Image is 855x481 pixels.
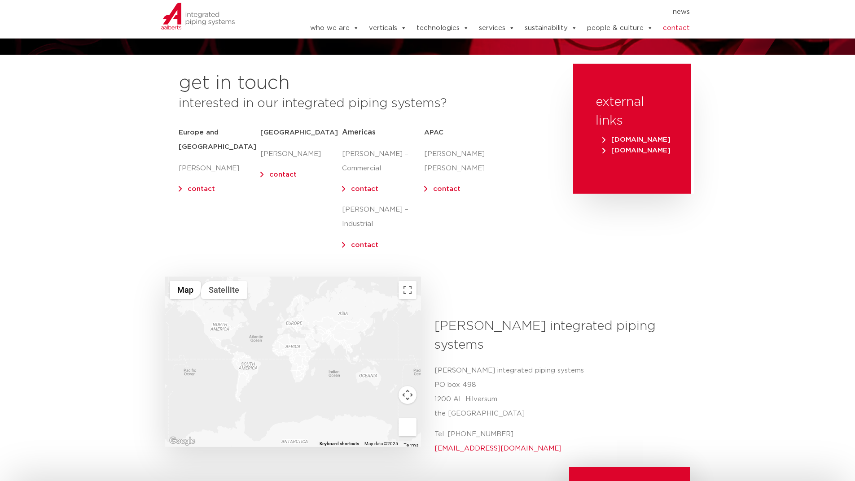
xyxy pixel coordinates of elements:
[167,435,197,447] img: Google
[434,364,684,421] p: [PERSON_NAME] integrated piping systems PO box 498 1200 AL Hilversum the [GEOGRAPHIC_DATA]
[269,171,297,178] a: contact
[602,147,671,154] span: [DOMAIN_NAME]
[170,281,201,299] button: Show street map
[399,418,417,436] button: Drag Pegman onto the map to open Street View
[188,186,215,192] a: contact
[602,136,671,143] span: [DOMAIN_NAME]
[525,19,577,37] a: sustainability
[260,126,342,140] h5: [GEOGRAPHIC_DATA]
[663,19,690,37] a: contact
[434,427,684,456] p: Tel. [PHONE_NUMBER]
[434,445,561,452] a: [EMAIL_ADDRESS][DOMAIN_NAME]
[600,136,673,143] a: [DOMAIN_NAME]
[479,19,515,37] a: services
[424,126,506,140] h5: APAC
[167,435,197,447] a: Open this area in Google Maps (opens a new window)
[673,5,690,19] a: news
[369,19,407,37] a: verticals
[351,242,378,248] a: contact
[342,147,424,176] p: [PERSON_NAME] – Commercial
[201,281,247,299] button: Show satellite imagery
[260,147,342,161] p: [PERSON_NAME]
[417,19,469,37] a: technologies
[424,147,506,176] p: [PERSON_NAME] [PERSON_NAME]
[342,203,424,231] p: [PERSON_NAME] – Industrial
[179,73,290,94] h2: get in touch
[310,19,359,37] a: who we are
[179,94,551,113] h3: interested in our integrated piping systems?
[364,441,398,446] span: Map data ©2025
[433,186,460,192] a: contact
[600,147,673,154] a: [DOMAIN_NAME]
[351,186,378,192] a: contact
[596,93,668,130] h3: external links
[399,386,417,404] button: Map camera controls
[434,317,684,355] h3: [PERSON_NAME] integrated piping systems
[320,441,359,447] button: Keyboard shortcuts
[587,19,653,37] a: people & culture
[179,129,256,150] strong: Europe and [GEOGRAPHIC_DATA]
[399,281,417,299] button: Toggle fullscreen view
[283,5,690,19] nav: Menu
[342,129,376,136] span: Americas
[179,161,260,176] p: [PERSON_NAME]
[403,443,418,447] a: Terms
